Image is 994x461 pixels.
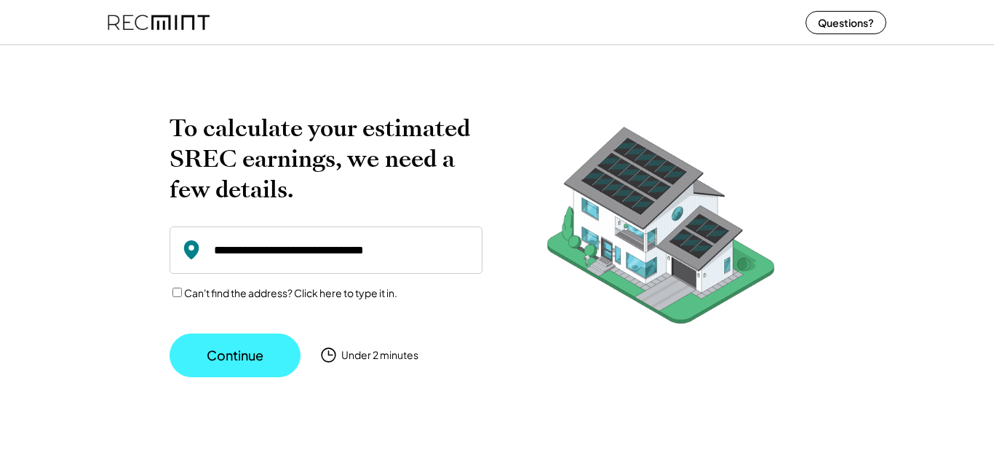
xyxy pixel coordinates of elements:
button: Continue [170,334,301,377]
img: recmint-logotype%403x%20%281%29.jpeg [108,3,210,42]
label: Can't find the address? Click here to type it in. [184,286,397,299]
div: Under 2 minutes [341,348,418,363]
button: Questions? [806,11,886,34]
h2: To calculate your estimated SREC earnings, we need a few details. [170,113,482,205]
img: RecMintArtboard%207.png [519,113,803,347]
